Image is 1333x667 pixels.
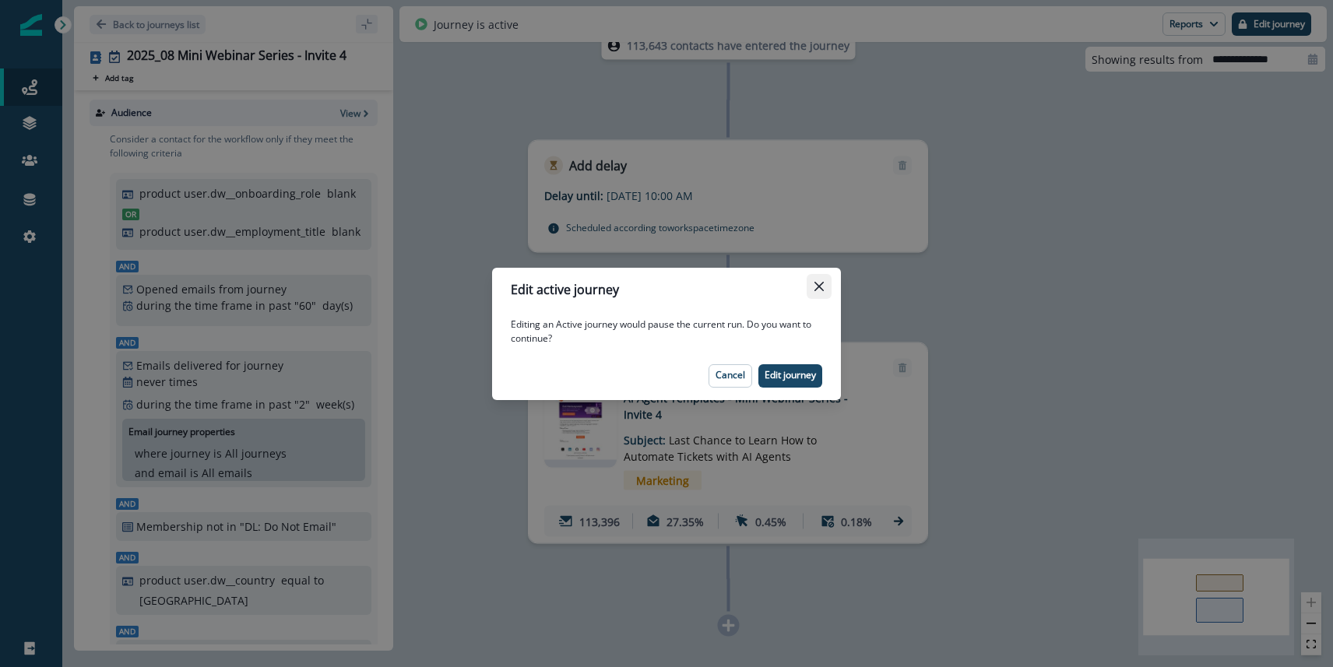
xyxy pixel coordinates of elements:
p: Cancel [716,370,745,381]
button: Edit journey [758,364,822,388]
p: Edit active journey [511,280,619,299]
p: Edit journey [765,370,816,381]
button: Close [807,274,832,299]
button: Cancel [709,364,752,388]
p: Editing an Active journey would pause the current run. Do you want to continue? [511,318,822,346]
